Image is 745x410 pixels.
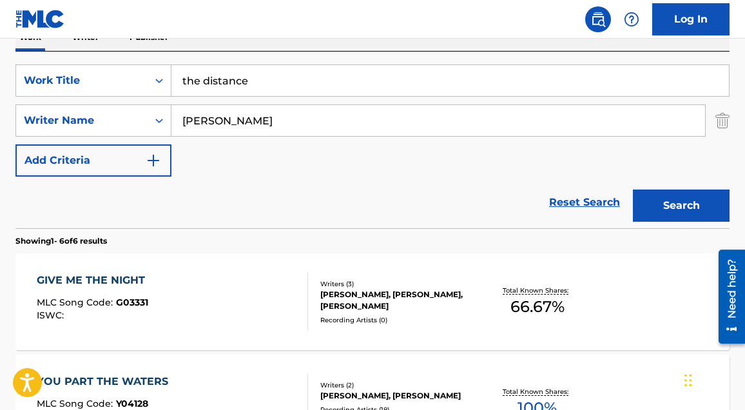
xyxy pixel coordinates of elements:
div: Recording Artists ( 0 ) [320,315,478,325]
span: MLC Song Code : [37,398,116,409]
iframe: Resource Center [709,244,745,348]
a: Reset Search [543,188,626,217]
div: GIVE ME THE NIGHT [37,273,151,288]
a: Public Search [585,6,611,32]
button: Search [633,190,730,222]
img: Delete Criterion [715,104,730,137]
div: [PERSON_NAME], [PERSON_NAME] [320,390,478,402]
p: Total Known Shares: [503,387,572,396]
span: ISWC : [37,309,67,321]
div: Help [619,6,644,32]
span: Y04128 [116,398,148,409]
span: MLC Song Code : [37,297,116,308]
div: Writers ( 3 ) [320,279,478,289]
div: Drag [684,361,692,400]
img: 9d2ae6d4665cec9f34b9.svg [146,153,161,168]
form: Search Form [15,64,730,228]
p: Showing 1 - 6 of 6 results [15,235,107,247]
iframe: Chat Widget [681,348,745,410]
div: Writer Name [24,113,140,128]
div: YOU PART THE WATERS [37,374,175,389]
img: help [624,12,639,27]
div: Work Title [24,73,140,88]
img: search [590,12,606,27]
img: MLC Logo [15,10,65,28]
button: Add Criteria [15,144,171,177]
a: Log In [652,3,730,35]
span: 66.67 % [510,295,565,318]
p: Total Known Shares: [503,286,572,295]
div: Writers ( 2 ) [320,380,478,390]
div: [PERSON_NAME], [PERSON_NAME], [PERSON_NAME] [320,289,478,312]
span: G03331 [116,297,148,308]
a: GIVE ME THE NIGHTMLC Song Code:G03331ISWC:Writers (3)[PERSON_NAME], [PERSON_NAME], [PERSON_NAME]R... [15,253,730,350]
